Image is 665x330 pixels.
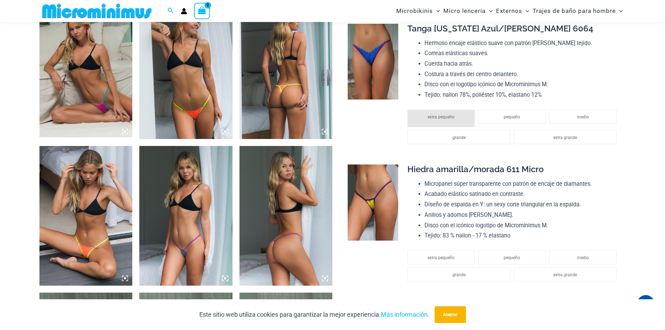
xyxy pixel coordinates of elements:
[522,2,529,20] span: Alternar menú
[452,135,466,140] font: grande
[239,146,333,286] img: Microtanga Georgia Purple Aqua 689
[533,7,616,14] font: Trajes de baño para hombre
[504,115,520,119] font: pequeño
[494,2,531,20] a: ExternosAlternar menúAlternar menú
[381,311,429,318] a: Más información.
[496,7,522,14] font: Externos
[442,2,494,20] a: Micro lenceríaAlternar menúAlternar menú
[348,24,398,100] img: Tanga Indiana Azul Rosa 6064
[407,130,510,144] li: grande
[443,7,486,14] font: Micro lencería
[424,50,488,57] font: Correas elásticas suaves.
[424,201,581,208] font: Diseño de espalda en Y: un sexy corte triangular en la espalda.
[428,115,455,119] font: extra pequeño
[435,306,466,323] button: Aceptar
[549,250,616,264] li: medio
[553,135,577,140] font: extra grande
[424,191,525,197] font: Acabado elástico satinado en contraste.
[424,60,473,67] font: Cuerda hacia atrás.
[396,7,433,14] font: Microbikinis
[478,110,546,124] li: pequeño
[181,8,187,14] a: Enlace del icono de la cuenta
[407,164,544,174] font: Hiedra amarilla/morada 611 Micro
[553,272,577,277] font: extra grande
[514,130,616,144] li: extra grande
[424,222,548,229] font: Disco con el icónico logotipo de Microminimus M.
[424,232,510,239] font: Tejido: 83 % nailon - 17 % elastano
[348,164,398,241] img: Microtanga Ivy Yellow Purple 611
[139,146,232,286] img: Microtanga Georgia Purple Aqua 689
[514,267,616,281] li: extra grande
[424,81,548,88] font: Disco con el logotipo icónico de Microminimus M.
[424,40,592,46] font: Hermoso encaje elástico suave con patrón [PERSON_NAME] tejido.
[424,212,513,218] font: Anillos y adornos [PERSON_NAME].
[424,91,542,98] font: Tejido: nailon 78%, poliéster 10%, elastano 12%
[504,255,520,260] font: pequeño
[407,23,593,34] font: Tanga [US_STATE] Azul/[PERSON_NAME] 6064
[407,110,475,127] li: extra pequeño
[577,115,589,119] font: medio
[39,3,154,19] img: MM SHOP LOGO PLANO
[394,2,442,20] a: MicrobikinisAlternar menúAlternar menú
[199,311,381,318] font: Este sitio web utiliza cookies para garantizar la mejor experiencia.
[443,312,458,317] font: Aceptar
[616,2,623,20] span: Alternar menú
[424,181,592,187] font: Micropanel súper transparente con patrón de encaje de diamantes.
[194,3,210,19] a: Ver carrito de compras, vacío
[478,250,546,264] li: pequeño
[428,255,455,260] font: extra pequeño
[407,250,475,264] li: extra pequeño
[433,2,440,20] span: Alternar menú
[452,272,466,277] font: grande
[549,110,616,124] li: medio
[531,2,625,20] a: Trajes de baño para hombreAlternar menúAlternar menú
[168,7,174,15] a: Enlace del icono de búsqueda
[39,146,133,286] img: Tanga Katie Naranja Amarillo 663
[393,1,626,21] nav: Navegación del sitio
[424,71,518,78] font: Costura a través del centro delantero.
[407,267,510,281] li: grande
[486,2,493,20] span: Alternar menú
[577,255,589,260] font: medio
